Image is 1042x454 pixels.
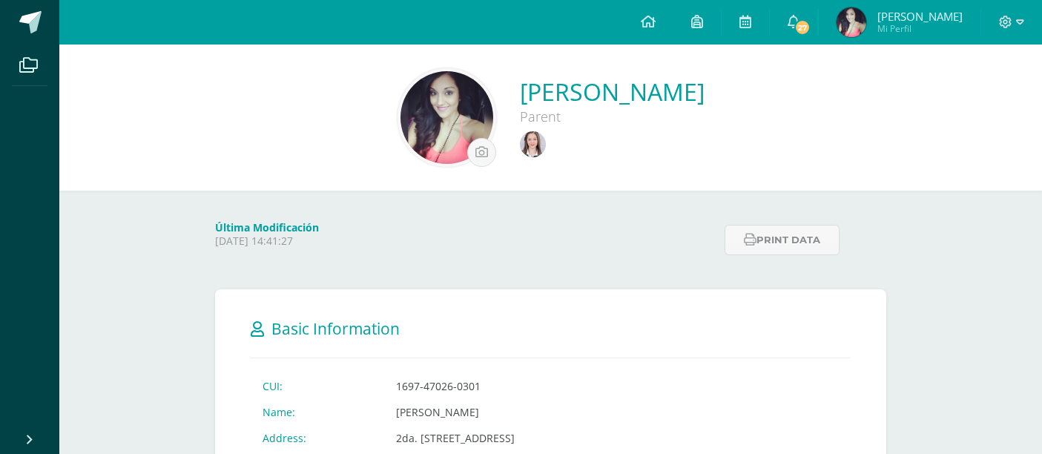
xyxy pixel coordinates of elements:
[837,7,866,37] img: d686daa607961b8b187ff7fdc61e0d8f.png
[725,225,840,255] button: Print data
[520,108,705,125] div: Parent
[877,22,963,35] span: Mi Perfil
[520,131,546,157] img: 6b2775c199b7ab98faf4c3b128c26ced.png
[251,399,384,425] td: Name:
[251,373,384,399] td: CUI:
[400,71,493,164] img: 0991bf997eb64f92b86bad2da4b31500.png
[251,425,384,451] td: Address:
[877,9,963,24] span: [PERSON_NAME]
[271,318,400,339] span: Basic Information
[215,234,716,248] p: [DATE] 14:41:27
[384,425,581,451] td: 2da. [STREET_ADDRESS]
[215,220,716,234] h4: Última Modificación
[794,19,810,36] span: 27
[520,76,705,108] a: [PERSON_NAME]
[384,399,581,425] td: [PERSON_NAME]
[384,373,581,399] td: 1697-47026-0301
